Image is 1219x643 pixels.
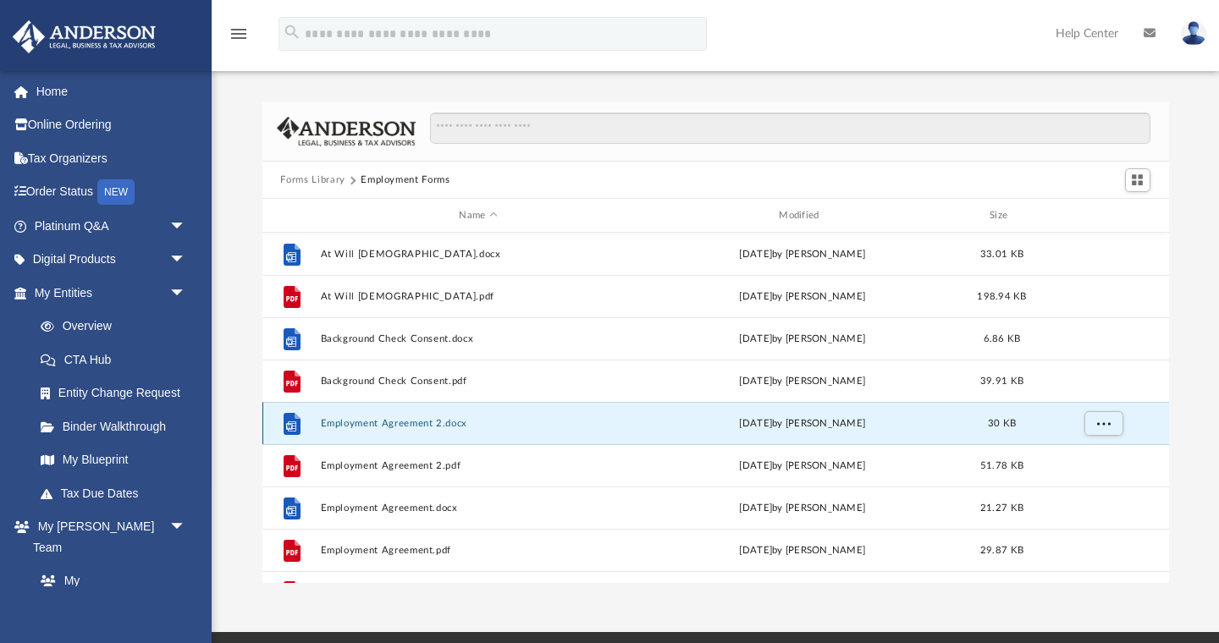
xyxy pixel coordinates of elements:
a: Home [12,74,212,108]
div: id [269,208,312,223]
span: arrow_drop_down [169,510,203,545]
button: At Will [DEMOGRAPHIC_DATA].docx [320,249,637,260]
button: At Will [DEMOGRAPHIC_DATA].pdf [320,291,637,302]
input: Search files and folders [430,113,1150,145]
button: Employment Forms [361,173,450,188]
div: [DATE] by [PERSON_NAME] [644,374,961,389]
button: More options [1084,411,1122,437]
a: My [PERSON_NAME] Team [24,564,195,640]
button: Employment Agreement.pdf [320,545,637,556]
div: NEW [97,179,135,205]
button: Background Check Consent.docx [320,333,637,344]
a: Platinum Q&Aarrow_drop_down [12,209,212,243]
div: [DATE] by [PERSON_NAME] [644,289,961,305]
div: [DATE] by [PERSON_NAME] [644,332,961,347]
span: 29.87 KB [979,546,1023,555]
i: menu [229,24,249,44]
span: arrow_drop_down [169,243,203,278]
a: Tax Organizers [12,141,212,175]
button: Employment Agreement.docx [320,503,637,514]
span: 21.27 KB [979,503,1023,513]
span: arrow_drop_down [169,209,203,244]
a: My Entitiesarrow_drop_down [12,276,212,310]
div: grid [262,233,1169,583]
div: Size [968,208,1035,223]
div: [DATE] by [PERSON_NAME] [644,459,961,474]
span: 33.01 KB [979,250,1023,259]
a: Entity Change Request [24,376,212,410]
div: [DATE] by [PERSON_NAME] [644,416,961,431]
a: menu [229,32,249,44]
a: My Blueprint [24,443,203,477]
button: Employment Agreement 2.pdf [320,460,637,471]
span: 51.78 KB [979,461,1023,470]
img: Anderson Advisors Platinum Portal [8,20,161,53]
a: Digital Productsarrow_drop_down [12,243,212,277]
button: Employment Agreement 2.docx [320,418,637,429]
div: Name [319,208,636,223]
div: Modified [643,208,960,223]
span: 30 KB [987,419,1015,428]
div: [DATE] by [PERSON_NAME] [644,543,961,558]
a: My [PERSON_NAME] Teamarrow_drop_down [12,510,203,564]
a: Tax Due Dates [24,476,212,510]
span: 198.94 KB [977,292,1026,301]
a: Order StatusNEW [12,175,212,210]
a: Binder Walkthrough [24,409,212,443]
button: Forms Library [280,173,345,188]
a: CTA Hub [24,343,212,376]
div: id [1043,208,1161,223]
span: arrow_drop_down [169,276,203,311]
span: 39.91 KB [979,376,1023,386]
span: 6.86 KB [983,334,1020,343]
i: search [283,23,301,41]
a: Overview [24,310,212,343]
a: Online Ordering [12,108,212,142]
div: [DATE] by [PERSON_NAME] [644,501,961,516]
img: User Pic [1181,21,1206,46]
button: Switch to Grid View [1125,168,1150,192]
button: Background Check Consent.pdf [320,376,637,387]
div: [DATE] by [PERSON_NAME] [644,247,961,262]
